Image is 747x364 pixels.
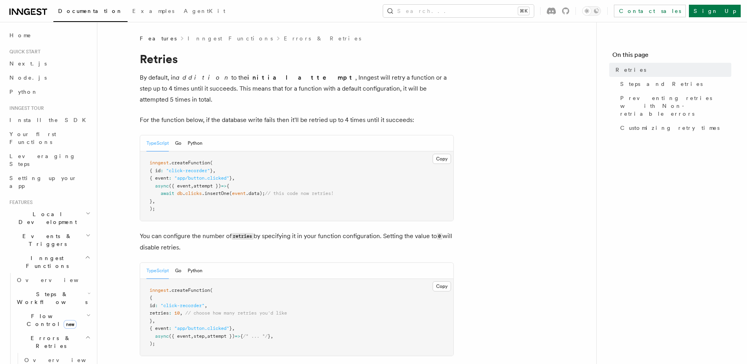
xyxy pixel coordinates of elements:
button: Copy [433,154,451,164]
a: Customizing retry times [617,121,731,135]
a: Next.js [6,56,92,71]
span: => [221,183,226,189]
button: Inngest Functions [6,251,92,273]
span: .insertOne [202,191,229,196]
span: { event [150,326,169,331]
a: Node.js [6,71,92,85]
span: : [169,326,172,331]
span: Steps and Retries [620,80,703,88]
span: , [213,168,216,173]
button: Events & Triggers [6,229,92,251]
a: Examples [128,2,179,21]
span: "click-recorder" [166,168,210,173]
span: => [235,333,240,339]
span: { event [150,175,169,181]
span: .createFunction [169,288,210,293]
span: Your first Functions [9,131,56,145]
span: await [161,191,174,196]
span: , [270,333,273,339]
a: Leveraging Steps [6,149,92,171]
span: ( [210,288,213,293]
span: Features [140,35,177,42]
span: Inngest Functions [6,254,85,270]
button: Go [175,135,181,151]
span: Customizing retry times [620,124,720,132]
span: AgentKit [184,8,225,14]
span: retries [150,310,169,316]
a: Preventing retries with Non-retriable errors [617,91,731,121]
span: Leveraging Steps [9,153,76,167]
span: Steps & Workflows [14,290,88,306]
span: Quick start [6,49,40,55]
code: retries [232,233,254,240]
a: Install the SDK [6,113,92,127]
button: Search...⌘K [383,5,534,17]
span: , [152,198,155,204]
span: ( [229,191,232,196]
span: Errors & Retries [14,334,85,350]
a: Python [6,85,92,99]
span: db [177,191,183,196]
span: , [205,303,207,308]
a: AgentKit [179,2,230,21]
span: ({ event [169,183,191,189]
span: clicks [185,191,202,196]
kbd: ⌘K [518,7,529,15]
button: Python [188,135,203,151]
button: Python [188,263,203,279]
span: async [155,183,169,189]
span: new [64,320,77,329]
span: attempt }) [207,333,235,339]
a: Home [6,28,92,42]
span: ); [150,341,155,346]
span: Local Development [6,210,86,226]
span: "app/button.clicked" [174,175,229,181]
span: Events & Triggers [6,232,86,248]
button: Flow Controlnew [14,309,92,331]
button: Errors & Retries [14,331,92,353]
strong: initial attempt [247,74,355,81]
span: ( [210,160,213,166]
a: Contact sales [614,5,686,17]
span: : [169,175,172,181]
span: , [152,318,155,324]
span: { [226,183,229,189]
span: } [150,198,152,204]
span: Overview [17,277,98,283]
a: Retries [612,63,731,77]
span: Flow Control [14,312,86,328]
code: 0 [437,233,442,240]
span: . [183,191,185,196]
span: inngest [150,288,169,293]
span: , [205,333,207,339]
a: Errors & Retries [284,35,361,42]
span: Home [9,31,31,39]
span: attempt }) [194,183,221,189]
span: event [232,191,246,196]
a: Steps and Retries [617,77,731,91]
span: , [232,175,235,181]
span: , [180,310,183,316]
a: Overview [14,273,92,287]
span: : [161,168,163,173]
span: Preventing retries with Non-retriable errors [620,94,731,118]
button: Go [175,263,181,279]
span: // choose how many retries you'd like [185,310,287,316]
button: Steps & Workflows [14,287,92,309]
button: Copy [433,281,451,291]
span: Examples [132,8,174,14]
span: { [150,295,152,300]
p: By default, in to the , Inngest will retry a function or a step up to 4 times until it succeeds. ... [140,72,454,105]
span: async [155,333,169,339]
span: , [191,183,194,189]
span: } [229,326,232,331]
button: Local Development [6,207,92,229]
span: Features [6,199,33,206]
p: You can configure the number of by specifying it in your function configuration. Setting the valu... [140,231,454,253]
span: Next.js [9,60,47,67]
span: "app/button.clicked" [174,326,229,331]
span: Python [9,89,38,95]
span: ); [150,206,155,211]
a: Inngest Functions [188,35,273,42]
span: } [150,318,152,324]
